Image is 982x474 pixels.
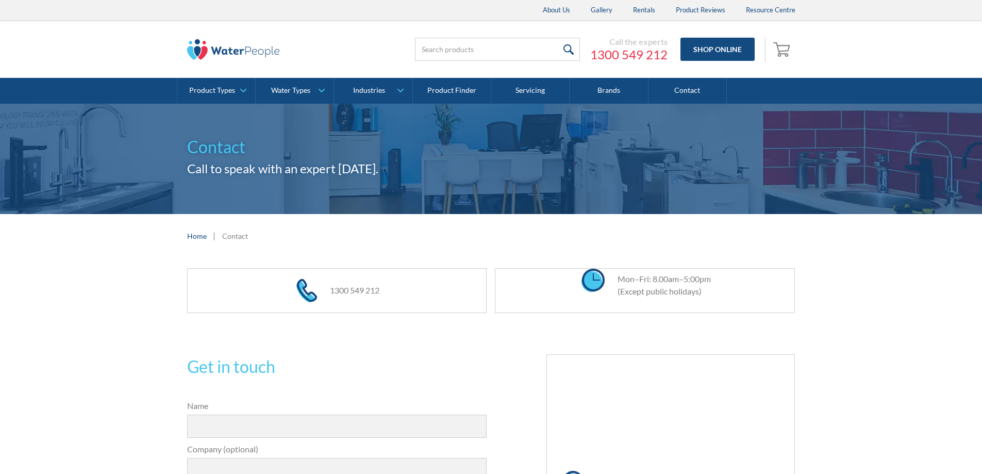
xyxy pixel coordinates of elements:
h2: Call to speak with an expert [DATE]. [187,159,795,178]
div: Industries [353,86,385,95]
img: phone icon [296,279,317,302]
h1: Contact [187,135,795,159]
div: | [212,230,217,242]
a: Industries [334,78,412,104]
img: shopping cart [773,41,793,57]
a: Brands [570,78,648,104]
a: Home [187,231,207,241]
div: Contact [222,231,248,241]
a: Product Finder [413,78,491,104]
h2: Get in touch [187,354,487,379]
div: Mon–Fri: 8.00am–5:00pm (Except public holidays) [607,273,711,298]
label: Company (optional) [187,443,487,455]
a: Open cart [771,37,795,62]
a: Contact [648,78,727,104]
a: Shop Online [680,38,755,61]
div: Call the experts [590,37,668,47]
a: Product Types [177,78,255,104]
a: Water Types [256,78,334,104]
div: Water Types [271,86,310,95]
a: 1300 549 212 [330,285,379,295]
img: clock icon [581,269,605,292]
a: 1300 549 212 [590,47,668,62]
input: Search products [415,38,580,61]
a: Servicing [491,78,570,104]
div: Product Types [189,86,235,95]
label: Name [187,400,487,412]
img: The Water People [187,39,280,60]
